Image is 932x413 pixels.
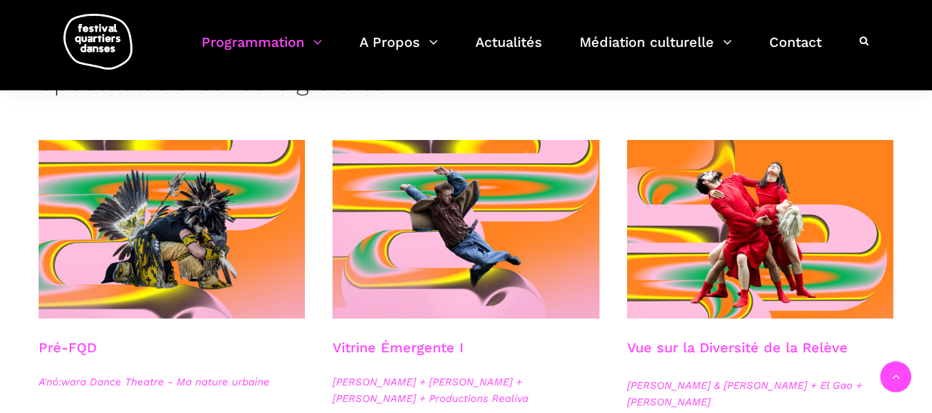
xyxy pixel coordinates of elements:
a: Actualités [475,30,542,71]
span: A'nó:wara Dance Theatre - Ma nature urbaine [39,374,306,390]
span: [PERSON_NAME] & [PERSON_NAME] + El Gao + [PERSON_NAME] [627,377,894,410]
a: Médiation culturelle [579,30,732,71]
a: A Propos [359,30,438,71]
img: logo-fqd-med [63,14,132,70]
h3: Pré-FQD [39,339,97,374]
h3: Vue sur la Diversité de la Relève [627,339,848,374]
a: Contact [769,30,822,71]
a: Programmation [201,30,322,71]
h3: Vitrine Émergente I [333,339,464,374]
span: [PERSON_NAME] + [PERSON_NAME] + [PERSON_NAME] + Productions Realiva [333,374,599,407]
